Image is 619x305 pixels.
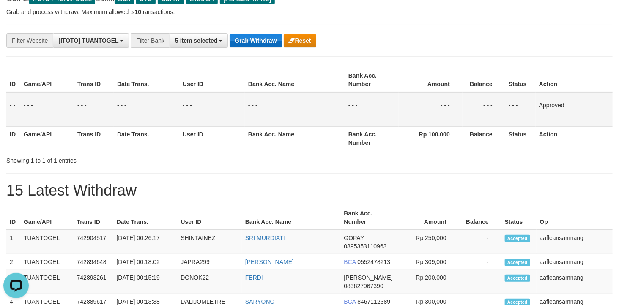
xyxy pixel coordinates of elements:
[20,254,74,270] td: TUANTOGEL
[537,270,613,294] td: aafleansamnang
[113,206,178,230] th: Date Trans.
[537,206,613,230] th: Op
[245,274,263,281] a: FERDI
[114,68,179,92] th: Date Trans.
[74,206,113,230] th: Trans ID
[6,33,53,48] div: Filter Website
[344,259,356,265] span: BCA
[357,298,390,305] span: Copy 8467112389 to clipboard
[20,206,74,230] th: Game/API
[245,298,275,305] a: SARYONO
[175,37,217,44] span: 5 item selected
[179,92,245,127] td: - - -
[6,153,252,165] div: Showing 1 to 1 of 1 entries
[396,230,459,254] td: Rp 250,000
[3,3,29,29] button: Open LiveChat chat widget
[245,126,345,150] th: Bank Acc. Name
[399,92,463,127] td: - - -
[20,270,74,294] td: TUANTOGEL
[177,270,242,294] td: DONOK22
[399,68,463,92] th: Amount
[396,206,459,230] th: Amount
[459,230,501,254] td: -
[344,274,393,281] span: [PERSON_NAME]
[344,234,364,241] span: GOPAY
[463,126,505,150] th: Balance
[177,206,242,230] th: User ID
[505,275,530,282] span: Accepted
[245,234,285,241] a: SRI MURDIATI
[113,270,178,294] td: [DATE] 00:15:19
[536,68,613,92] th: Action
[6,126,20,150] th: ID
[505,68,536,92] th: Status
[20,126,74,150] th: Game/API
[245,68,345,92] th: Bank Acc. Name
[345,68,399,92] th: Bank Acc. Number
[177,230,242,254] td: SHINTAINEZ
[177,254,242,270] td: JAPRA299
[6,92,20,127] td: - - -
[6,206,20,230] th: ID
[537,230,613,254] td: aafleansamnang
[357,259,390,265] span: Copy 0552478213 to clipboard
[114,126,179,150] th: Date Trans.
[134,8,141,15] strong: 10
[6,8,613,16] p: Grab and process withdraw. Maximum allowed is transactions.
[396,270,459,294] td: Rp 200,000
[505,92,536,127] td: - - -
[463,92,505,127] td: - - -
[536,126,613,150] th: Action
[396,254,459,270] td: Rp 309,000
[113,254,178,270] td: [DATE] 00:18:02
[20,92,74,127] td: - - -
[179,126,245,150] th: User ID
[345,126,399,150] th: Bank Acc. Number
[74,270,113,294] td: 742893261
[537,254,613,270] td: aafleansamnang
[341,206,396,230] th: Bank Acc. Number
[399,126,463,150] th: Rp 100.000
[463,68,505,92] th: Balance
[344,298,356,305] span: BCA
[74,126,114,150] th: Trans ID
[179,68,245,92] th: User ID
[501,206,537,230] th: Status
[6,230,20,254] td: 1
[6,254,20,270] td: 2
[344,283,383,289] span: Copy 083827967390 to clipboard
[58,37,118,44] span: [ITOTO] TUANTOGEL
[74,254,113,270] td: 742894648
[505,259,530,266] span: Accepted
[459,206,501,230] th: Balance
[284,34,316,47] button: Reset
[6,182,613,199] h1: 15 Latest Withdraw
[242,206,341,230] th: Bank Acc. Name
[536,92,613,127] td: Approved
[131,33,170,48] div: Filter Bank
[74,68,114,92] th: Trans ID
[344,243,387,250] span: Copy 0895353110963 to clipboard
[459,254,501,270] td: -
[74,92,114,127] td: - - -
[113,230,178,254] td: [DATE] 00:26:17
[114,92,179,127] td: - - -
[245,92,345,127] td: - - -
[20,68,74,92] th: Game/API
[53,33,129,48] button: [ITOTO] TUANTOGEL
[74,230,113,254] td: 742904517
[245,259,294,265] a: [PERSON_NAME]
[6,68,20,92] th: ID
[345,92,399,127] td: - - -
[170,33,228,48] button: 5 item selected
[505,235,530,242] span: Accepted
[230,34,282,47] button: Grab Withdraw
[505,126,536,150] th: Status
[459,270,501,294] td: -
[20,230,74,254] td: TUANTOGEL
